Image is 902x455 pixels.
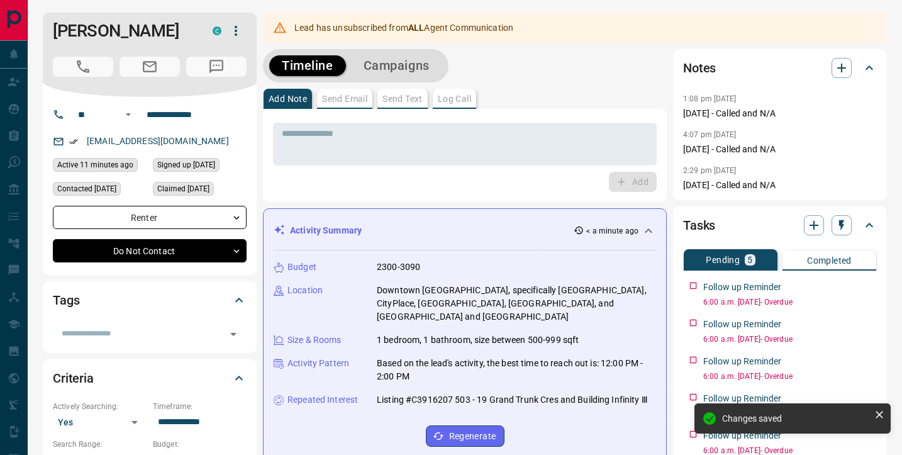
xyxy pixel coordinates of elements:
p: < a minute ago [586,225,638,237]
div: Tags [53,285,247,315]
p: Repeated Interest [287,393,358,407]
div: Renter [53,206,247,229]
span: Contacted [DATE] [57,183,116,195]
p: Timeframe: [153,401,247,412]
p: Follow up Reminder [703,281,781,294]
p: Listing #C3916207 503 - 19 Grand Trunk Cres and Building Infinity Ⅲ [377,393,648,407]
p: 1 bedroom, 1 bathroom, size between 500-999 sqft [377,334,579,347]
p: Follow up Reminder [703,392,781,405]
div: Notes [683,53,877,83]
p: Budget: [153,439,247,450]
p: Follow up Reminder [703,318,781,331]
p: Based on the lead's activity, the best time to reach out is: 12:00 PM - 2:00 PM [377,357,656,383]
p: [DATE] - Called and N/A [683,107,877,120]
p: Location [287,284,323,297]
p: Actively Searching: [53,401,147,412]
p: Activity Pattern [287,357,349,370]
svg: Email Verified [69,137,78,146]
a: [EMAIL_ADDRESS][DOMAIN_NAME] [87,136,229,146]
p: 4:07 pm [DATE] [683,130,737,139]
div: Activity Summary< a minute ago [274,219,656,242]
p: Size & Rooms [287,334,342,347]
div: Mon Aug 18 2025 [53,158,147,176]
p: Budget [287,261,316,274]
p: Add Note [269,94,307,103]
div: Yes [53,412,147,432]
span: Signed up [DATE] [157,159,215,171]
button: Regenerate [426,425,504,447]
p: 5 [747,256,752,264]
h2: Tasks [683,215,715,235]
p: Follow up Reminder [703,355,781,368]
h1: [PERSON_NAME] [53,21,194,41]
p: Search Range: [53,439,147,450]
div: Criteria [53,363,247,393]
p: Pending [706,256,740,264]
p: Activity Summary [290,224,362,237]
span: Call [53,57,113,77]
div: Do Not Contact [53,239,247,262]
h2: Notes [683,58,716,78]
span: Message [186,57,247,77]
p: 6:00 a.m. [DATE] - Overdue [703,296,877,308]
span: Claimed [DATE] [157,183,209,195]
div: Tue Apr 15 2025 [153,182,247,199]
p: [DATE] - Called and N/A [683,179,877,192]
strong: ALL [408,23,424,33]
button: Open [121,107,136,122]
div: Wed Jun 25 2025 [53,182,147,199]
p: 6:00 a.m. [DATE] - Overdue [703,334,877,345]
p: Completed [807,256,852,265]
p: [DATE] - Called and N/A [683,143,877,156]
span: Email [120,57,180,77]
button: Open [225,325,242,343]
span: Active 11 minutes ago [57,159,133,171]
p: 6:00 a.m. [DATE] - Overdue [703,371,877,382]
div: Tue Apr 15 2025 [153,158,247,176]
div: condos.ca [213,26,221,35]
div: Lead has unsubscribed from Agent Communication [294,16,513,39]
h2: Criteria [53,368,94,388]
h2: Tags [53,290,79,310]
div: Changes saved [722,413,869,424]
p: 1:08 pm [DATE] [683,94,737,103]
p: 2:29 pm [DATE] [683,166,737,175]
p: 2300-3090 [377,261,420,274]
div: Tasks [683,210,877,240]
button: Campaigns [351,55,442,76]
p: Downtown [GEOGRAPHIC_DATA], specifically [GEOGRAPHIC_DATA], CityPlace, [GEOGRAPHIC_DATA], [GEOGRA... [377,284,656,323]
button: Timeline [269,55,346,76]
